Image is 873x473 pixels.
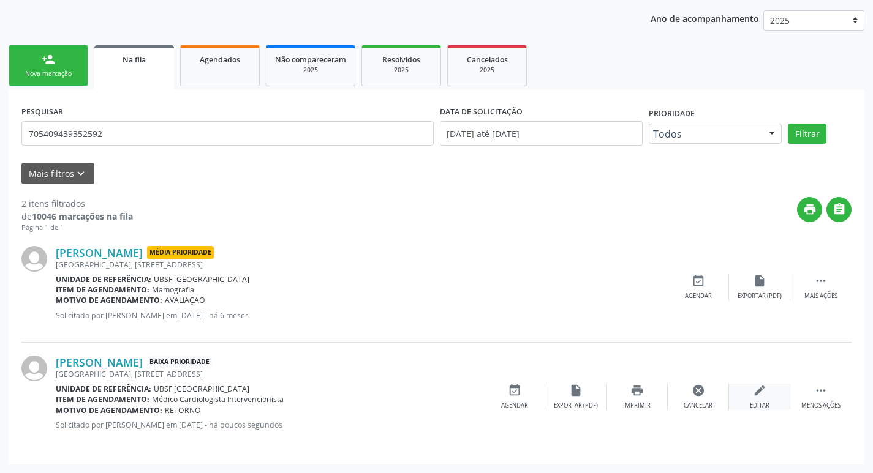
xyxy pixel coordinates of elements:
span: Na fila [123,54,146,65]
div: 2 itens filtrados [21,197,133,210]
b: Motivo de agendamento: [56,295,162,305]
span: Resolvidos [382,54,420,65]
input: Selecione um intervalo [440,121,643,146]
span: Todos [653,128,757,140]
button:  [826,197,852,222]
div: Cancelar [684,401,712,410]
i: print [803,203,817,216]
b: Motivo de agendamento: [56,405,162,415]
input: Nome, CNS [21,121,434,146]
b: Unidade de referência: [56,384,151,394]
span: Médico Cardiologista Intervencionista [152,394,284,404]
span: Não compareceram [275,54,346,65]
div: [GEOGRAPHIC_DATA], [STREET_ADDRESS] [56,259,668,270]
div: Agendar [501,401,528,410]
i: edit [753,384,766,397]
i: cancel [692,384,705,397]
div: Exportar (PDF) [738,292,782,300]
label: DATA DE SOLICITAÇÃO [440,102,523,121]
a: [PERSON_NAME] [56,356,143,369]
i: keyboard_arrow_down [74,167,88,181]
p: Ano de acompanhamento [651,10,759,26]
div: Agendar [685,292,712,300]
label: Prioridade [649,105,695,124]
b: Item de agendamento: [56,394,149,404]
span: UBSF [GEOGRAPHIC_DATA] [154,384,249,394]
div: Nova marcação [18,69,79,78]
div: Exportar (PDF) [554,401,598,410]
img: img [21,356,47,381]
i:  [814,384,828,397]
div: Página 1 de 1 [21,223,133,233]
div: person_add [42,53,55,66]
div: de [21,210,133,223]
b: Unidade de referência: [56,274,151,285]
span: Cancelados [467,54,508,65]
label: PESQUISAR [21,102,63,121]
button: Mais filtroskeyboard_arrow_down [21,163,94,184]
p: Solicitado por [PERSON_NAME] em [DATE] - há 6 meses [56,310,668,321]
div: Mais ações [804,292,837,300]
i: insert_drive_file [569,384,583,397]
span: Baixa Prioridade [147,356,212,369]
div: 2025 [275,65,346,75]
span: UBSF [GEOGRAPHIC_DATA] [154,274,249,285]
div: 2025 [456,65,518,75]
button: print [797,197,822,222]
span: Mamografia [152,285,194,295]
span: RETORNO [165,405,201,415]
span: Agendados [200,54,240,65]
span: Média Prioridade [147,246,214,259]
i:  [833,203,846,216]
i:  [814,274,828,288]
i: print [630,384,644,397]
img: img [21,246,47,272]
div: [GEOGRAPHIC_DATA], [STREET_ADDRESS] [56,369,484,379]
p: Solicitado por [PERSON_NAME] em [DATE] - há poucos segundos [56,420,484,430]
div: Imprimir [623,401,651,410]
a: [PERSON_NAME] [56,246,143,259]
span: AVALIAÇAO [165,295,205,305]
div: Editar [750,401,769,410]
b: Item de agendamento: [56,285,149,295]
i: insert_drive_file [753,274,766,288]
strong: 10046 marcações na fila [32,210,133,222]
div: 2025 [371,65,432,75]
i: event_available [508,384,521,397]
div: Menos ações [801,401,841,410]
button: Filtrar [788,124,826,144]
i: event_available [692,274,705,288]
